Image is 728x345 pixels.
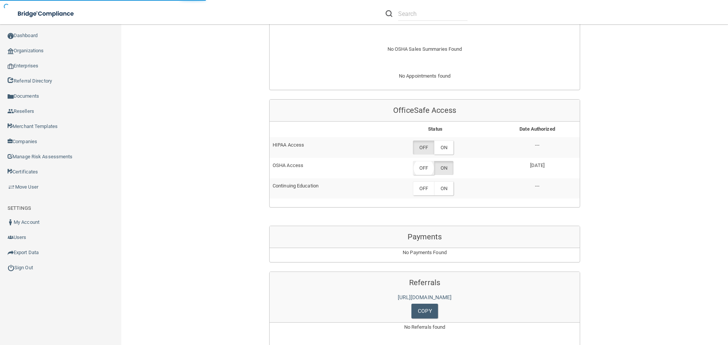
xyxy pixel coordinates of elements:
[8,219,14,225] img: ic_user_dark.df1a06c3.png
[413,161,434,175] label: OFF
[8,264,14,271] img: ic_power_dark.7ecde6b1.png
[8,48,14,54] img: organization-icon.f8decf85.png
[270,323,580,341] div: No Referrals found
[498,140,577,150] p: ---
[270,226,580,248] div: Payments
[270,158,376,178] td: OSHA Access
[398,294,452,300] a: [URL][DOMAIN_NAME]
[270,36,580,63] div: No OSHA Sales Summaries Found
[8,108,14,114] img: ic_reseller.de258add.png
[413,140,434,155] label: OFF
[8,94,14,100] img: icon-documents.8dae5593.png
[434,161,453,175] label: ON
[411,304,438,318] a: Copy
[409,278,440,287] span: Referrals
[270,72,580,90] div: No Appointments found
[495,122,580,137] th: Date Authorized
[11,6,81,22] img: bridge_compliance_login_screen.278c3ca4.svg
[270,137,376,158] td: HIPAA Access
[376,122,495,137] th: Status
[8,250,14,256] img: icon-export.b9366987.png
[8,204,31,213] label: SETTINGS
[270,100,580,122] div: OfficeSafe Access
[8,234,14,240] img: icon-users.e205127d.png
[386,10,392,17] img: ic-search.3b580494.png
[434,140,453,155] label: ON
[498,181,577,190] p: ---
[8,183,15,191] img: briefcase.64adab9b.png
[270,248,580,257] p: No Payments Found
[498,161,577,170] p: [DATE]
[398,7,468,21] input: Search
[270,178,376,198] td: Continuing Education
[413,181,434,195] label: OFF
[8,33,14,39] img: ic_dashboard_dark.d01f4a41.png
[434,181,453,195] label: ON
[597,291,719,322] iframe: Drift Widget Chat Controller
[8,64,14,69] img: enterprise.0d942306.png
